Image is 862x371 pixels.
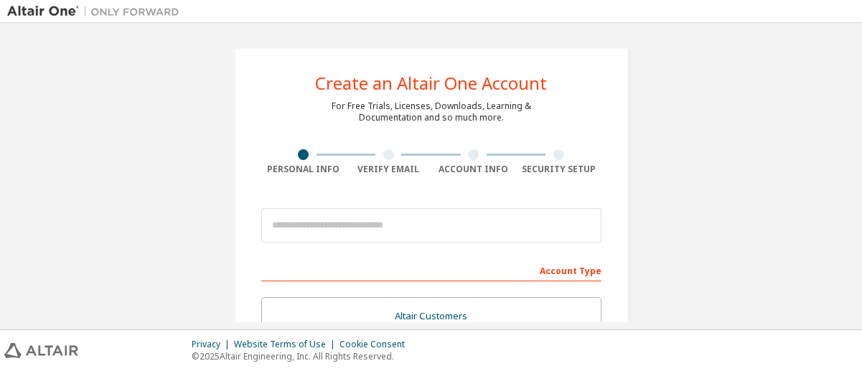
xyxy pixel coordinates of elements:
[261,164,347,175] div: Personal Info
[234,339,339,350] div: Website Terms of Use
[315,75,547,92] div: Create an Altair One Account
[346,164,431,175] div: Verify Email
[4,343,78,358] img: altair_logo.svg
[192,339,234,350] div: Privacy
[192,350,413,362] p: © 2025 Altair Engineering, Inc. All Rights Reserved.
[339,339,413,350] div: Cookie Consent
[261,258,601,281] div: Account Type
[516,164,601,175] div: Security Setup
[7,4,187,19] img: Altair One
[431,164,517,175] div: Account Info
[271,306,592,327] div: Altair Customers
[332,100,531,123] div: For Free Trials, Licenses, Downloads, Learning & Documentation and so much more.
